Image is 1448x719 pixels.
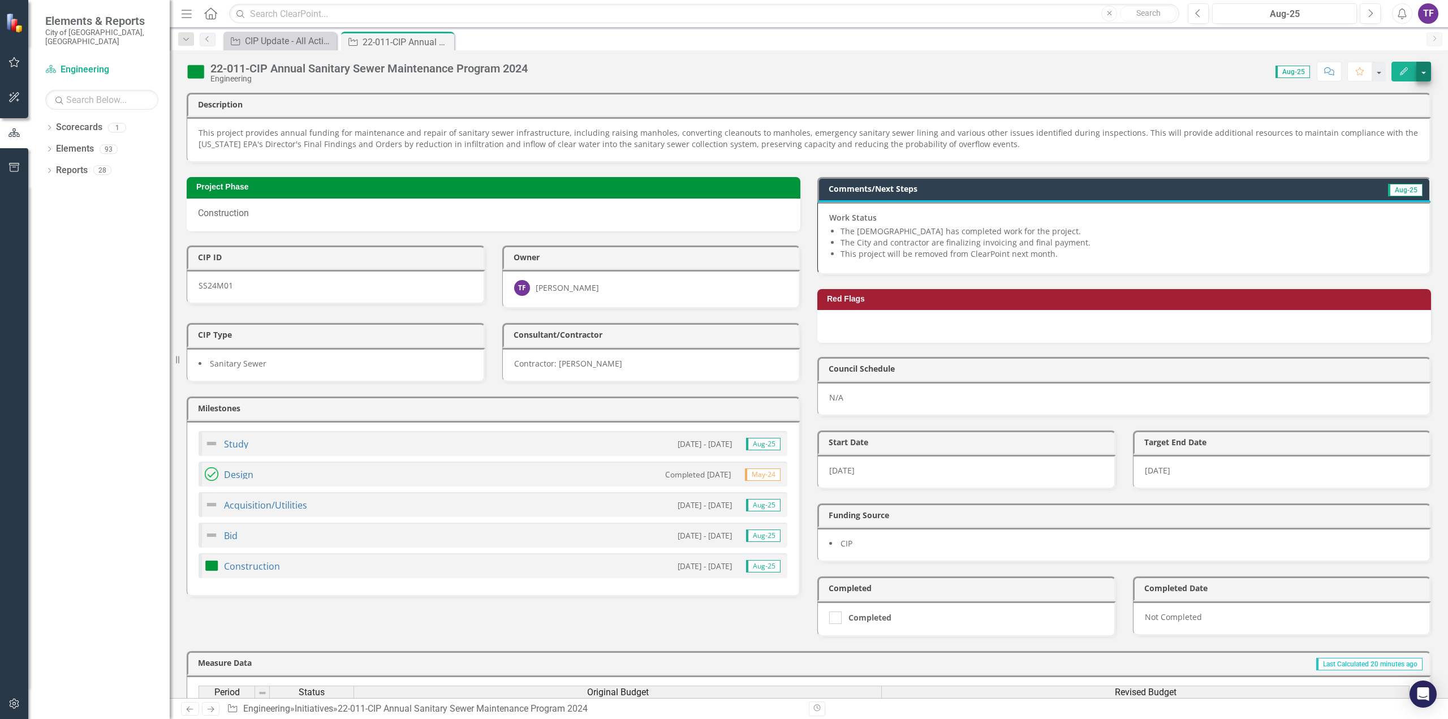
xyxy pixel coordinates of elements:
div: » » [227,703,800,716]
h3: Completed Date [1144,584,1424,592]
p: N/A [829,392,1418,403]
h3: Completed [829,584,1109,592]
h3: Funding Source [829,511,1424,519]
span: SS24M01 [199,280,233,291]
div: 93 [100,144,118,154]
img: On Target [187,63,205,81]
div: CIP Update - All Active Initiatives [245,34,334,48]
h3: CIP ID [198,253,478,261]
small: City of [GEOGRAPHIC_DATA], [GEOGRAPHIC_DATA] [45,28,158,46]
small: [DATE] - [DATE] [678,438,732,449]
input: Search Below... [45,90,158,110]
li: The [DEMOGRAPHIC_DATA] has completed work for the project. [841,226,1418,237]
button: Aug-25 [1212,3,1357,24]
h3: Description [198,100,1424,109]
a: Engineering [243,703,290,714]
span: Revised Budget [1115,687,1176,698]
span: Last Calculated 20 minutes ago [1316,658,1423,670]
div: TF [514,280,530,296]
span: Aug-25 [1388,184,1423,196]
button: TF [1418,3,1438,24]
a: Acquisition/Utilities [224,499,307,511]
img: 8DAGhfEEPCf229AAAAAElFTkSuQmCC [258,688,267,698]
div: 22-011-CIP Annual Sanitary Sewer Maintenance Program 2024 [363,35,451,49]
h3: Consultant/Contractor [514,330,794,339]
span: Status [299,687,325,698]
h3: Owner [514,253,794,261]
h3: Council Schedule [829,364,1424,373]
span: Elements & Reports [45,14,158,28]
span: May-24 [745,468,781,481]
div: 28 [93,166,111,175]
span: Original Budget [587,687,649,698]
a: Reports [56,164,88,177]
div: Engineering [210,75,528,83]
span: Period [214,687,240,698]
h3: Comments/Next Steps [829,184,1253,193]
div: [PERSON_NAME] [536,282,599,294]
p: This project provides annual funding for maintenance and repair of sanitary sewer infrastructure,... [199,127,1418,150]
a: Initiatives [295,703,333,714]
span: Construction [198,208,249,218]
li: The City and contractor are finalizing invoicing and final payment. [841,237,1418,248]
h3: Start Date [829,438,1109,446]
a: CIP Update - All Active Initiatives [226,34,334,48]
span: Aug-25 [746,499,781,511]
div: Not Completed [1133,601,1432,636]
a: Study [224,438,248,450]
small: [DATE] - [DATE] [678,561,732,571]
span: CIP [841,538,852,549]
h3: Target End Date [1144,438,1424,446]
h3: Project Phase [196,183,795,191]
img: Not Defined [205,498,218,511]
a: Scorecards [56,121,102,134]
small: [DATE] - [DATE] [678,530,732,541]
small: Completed [DATE] [665,469,731,480]
div: Aug-25 [1216,7,1353,21]
h3: Measure Data [198,658,606,667]
span: [DATE] [829,465,855,476]
div: 22-011-CIP Annual Sanitary Sewer Maintenance Program 2024 [210,62,528,75]
span: Contractor: [PERSON_NAME] [514,358,622,369]
img: On Target [205,559,218,572]
a: Elements [56,143,94,156]
input: Search ClearPoint... [229,4,1179,24]
a: Construction [224,560,280,572]
span: Aug-25 [1275,66,1310,78]
img: Completed [205,467,218,481]
h3: Milestones [198,404,793,412]
div: 1 [108,123,126,132]
span: Aug-25 [746,529,781,542]
img: Not Defined [205,437,218,450]
h3: CIP Type [198,330,478,339]
a: Bid [224,529,238,542]
span: Sanitary Sewer [210,358,266,369]
span: Search [1136,8,1161,18]
img: ClearPoint Strategy [6,13,25,33]
button: Search [1120,6,1176,21]
div: 22-011-CIP Annual Sanitary Sewer Maintenance Program 2024 [338,703,588,714]
li: This project will be removed from ClearPoint next month. [841,248,1418,260]
span: [DATE] [1145,465,1170,476]
h3: Red Flags [827,295,1425,303]
a: Engineering [45,63,158,76]
small: [DATE] - [DATE] [678,500,732,510]
span: Aug-25 [746,438,781,450]
strong: Work Status [829,212,877,223]
img: Not Defined [205,528,218,542]
a: Design [224,468,253,481]
div: Open Intercom Messenger [1410,681,1437,708]
span: Aug-25 [746,560,781,572]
